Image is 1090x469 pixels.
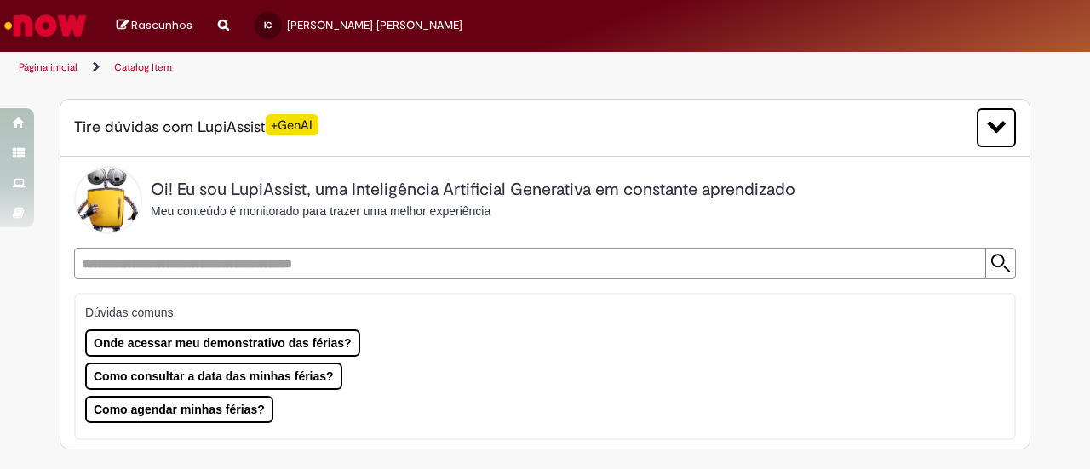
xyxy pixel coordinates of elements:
button: Como consultar a data das minhas férias? [85,363,342,390]
ul: Trilhas de página [13,52,714,83]
button: Onde acessar meu demonstrativo das férias? [85,329,360,357]
button: Como agendar minhas férias? [85,396,273,423]
span: Rascunhos [131,17,192,33]
img: ServiceNow [2,9,89,43]
img: Lupi [74,166,142,234]
span: Meu conteúdo é monitorado para trazer uma melhor experiência [151,204,490,218]
p: Dúvidas comuns: [85,304,992,321]
a: Página inicial [19,60,77,74]
input: Submit [985,249,1015,278]
a: Rascunhos [117,18,192,34]
a: Catalog Item [114,60,172,74]
span: IC [264,20,272,31]
span: Tire dúvidas com LupiAssist [74,117,318,138]
h2: Oi! Eu sou LupiAssist, uma Inteligência Artificial Generativa em constante aprendizado [151,180,795,199]
span: [PERSON_NAME] [PERSON_NAME] [287,18,462,32]
span: +GenAI [266,114,318,135]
